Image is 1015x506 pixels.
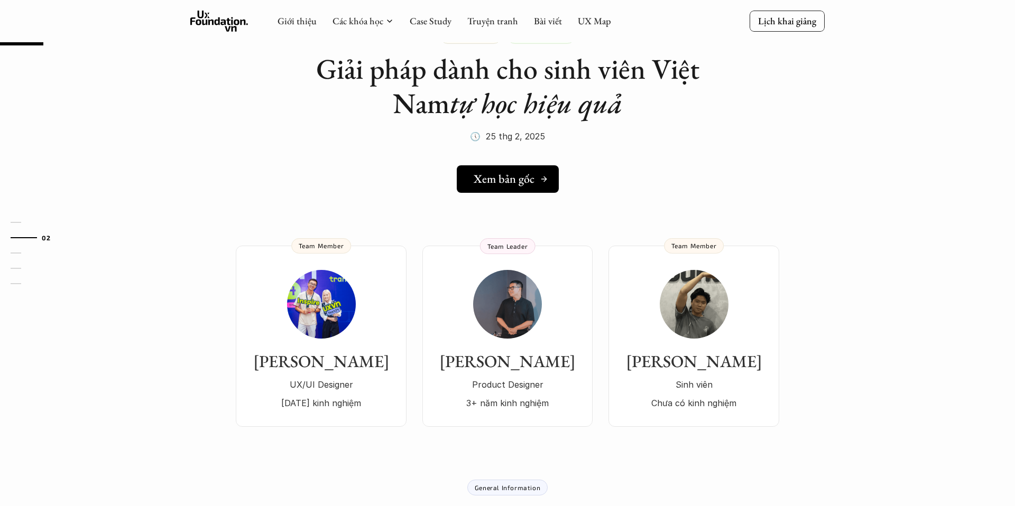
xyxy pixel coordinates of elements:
h3: [PERSON_NAME] [246,351,396,371]
p: 🕔 25 thg 2, 2025 [470,128,545,144]
p: [DATE] kinh nghiệm [246,395,396,411]
p: 3+ năm kinh nghiệm [433,395,582,411]
h5: Xem bản gốc [474,172,534,186]
p: Team Leader [487,242,528,250]
p: Chưa có kinh nghiệm [619,395,769,411]
p: Team Member [671,242,717,249]
p: Lịch khai giảng [758,15,816,27]
a: Truyện tranh [467,15,518,27]
a: Xem bản gốc [457,165,559,193]
a: Bài viết [534,15,562,27]
a: UX Map [578,15,611,27]
a: Giới thiệu [278,15,317,27]
p: General Information [475,484,540,491]
a: [PERSON_NAME]Sinh viênChưa có kinh nghiệmTeam Member [608,246,779,427]
h1: Giải pháp dành cho sinh viên Việt Nam [296,52,719,120]
a: Các khóa học [333,15,383,27]
p: UX/UI Designer [246,377,396,392]
strong: 02 [42,234,50,241]
a: 02 [11,231,61,244]
h3: [PERSON_NAME] [619,351,769,371]
a: Case Study [410,15,451,27]
p: Product Designer [433,377,582,392]
em: tự học hiệu quả [450,85,622,121]
p: Team Member [299,242,344,249]
a: [PERSON_NAME]UX/UI Designer[DATE] kinh nghiệmTeam Member [236,246,407,427]
a: [PERSON_NAME]Product Designer3+ năm kinh nghiệmTeam Leader [422,246,593,427]
h3: [PERSON_NAME] [433,351,582,371]
p: Sinh viên [619,377,769,392]
a: Lịch khai giảng [750,11,825,31]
